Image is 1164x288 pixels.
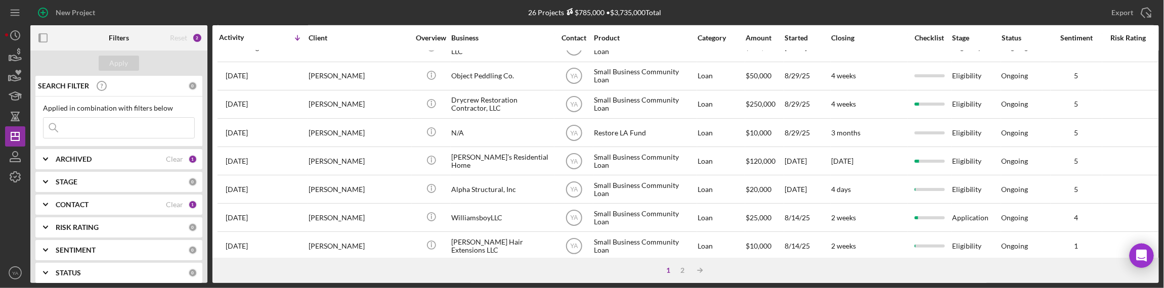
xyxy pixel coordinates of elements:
div: Product [594,34,695,42]
text: YA [570,73,578,80]
div: 26 Projects • $3,735,000 Total [528,8,661,17]
span: $20,000 [746,185,771,194]
div: 1 [662,266,676,274]
div: 5 [1051,157,1102,165]
div: WilliamsboyLLC [451,204,552,231]
text: YA [570,158,578,165]
span: $50,000 [746,71,771,80]
div: Small Business Community Loan [594,63,695,89]
span: $120,000 [746,157,775,165]
div: [PERSON_NAME] [309,148,410,174]
text: YA [570,44,578,52]
time: 2025-08-14 16:58 [226,242,248,250]
b: STATUS [56,269,81,277]
time: 4 weeks [831,100,856,108]
div: 0 [188,268,197,277]
div: [DATE] [785,176,830,203]
button: Export [1102,3,1159,23]
text: YA [570,101,578,108]
div: 0 [188,81,197,90]
div: 0 [188,177,197,186]
div: [DATE] [785,148,830,174]
time: 4 weeks [831,71,856,80]
button: YA [5,263,25,283]
div: Amount [746,34,784,42]
text: YA [12,270,19,276]
div: [PERSON_NAME] [309,232,410,259]
div: Ongoing [1002,72,1028,80]
time: [DATE] [831,157,853,165]
text: YA [570,186,578,193]
time: 2025-08-27 13:08 [226,185,248,194]
div: Eligibility [952,119,1001,146]
div: Small Business Community Loan [594,176,695,203]
div: 0 [188,223,197,232]
span: $10,000 [746,242,771,250]
button: Apply [99,56,139,71]
div: Closing [831,34,907,42]
div: $785,000 [564,8,605,17]
time: 4 days [831,185,851,194]
div: Clear [166,201,183,209]
div: 8/14/25 [785,232,830,259]
div: Status [1002,34,1050,42]
div: N/A [451,119,552,146]
div: [PERSON_NAME] [309,119,410,146]
div: Eligibility [952,232,1001,259]
b: CONTACT [56,201,89,209]
div: Application [952,204,1001,231]
div: 5 [1051,129,1102,137]
div: Overview [412,34,450,42]
div: [PERSON_NAME] [309,176,410,203]
div: 1 [1051,242,1102,250]
div: Activity [219,33,264,41]
div: 1 [188,155,197,164]
b: SENTIMENT [56,246,96,254]
div: Clear [166,155,183,163]
div: [PERSON_NAME] [309,63,410,89]
div: [PERSON_NAME] Hair Extensions LLC [451,232,552,259]
div: Alpha Structural, Inc [451,176,552,203]
div: 4 [1051,214,1102,222]
div: Ongoing [1002,242,1028,250]
div: Eligibility [952,63,1001,89]
b: RISK RATING [56,223,99,231]
div: Loan [698,148,745,174]
div: Sentiment [1051,34,1102,42]
div: 2 [192,33,202,43]
div: Business [451,34,552,42]
div: Loan [698,119,745,146]
span: $250,000 [746,100,775,108]
div: Restore LA Fund [594,119,695,146]
div: [PERSON_NAME] [309,91,410,118]
b: Filters [109,34,129,42]
div: Ongoing [1002,129,1028,137]
div: Small Business Community Loan [594,148,695,174]
b: SEARCH FILTER [38,82,89,90]
text: YA [570,129,578,136]
div: Stage [952,34,1001,42]
div: Checklist [908,34,951,42]
div: 0 [188,246,197,255]
div: New Project [56,3,95,23]
time: 2025-08-27 22:33 [226,157,248,165]
div: 8/14/25 [785,204,830,231]
span: $25,000 [746,213,771,222]
time: 2025-08-29 21:35 [226,129,248,137]
div: 8/29/25 [785,63,830,89]
text: YA [570,214,578,221]
div: Export [1112,3,1134,23]
div: Client [309,34,410,42]
div: 8/29/25 [785,91,830,118]
div: Loan [698,176,745,203]
div: [PERSON_NAME]’s Residential Home [451,148,552,174]
div: Open Intercom Messenger [1130,244,1154,268]
div: Contact [555,34,593,42]
b: STAGE [56,178,77,186]
div: Eligibility [952,176,1001,203]
div: Ongoing [1002,157,1028,165]
div: Eligibility [952,91,1001,118]
div: Object Peddling Co. [451,63,552,89]
time: 2025-08-29 22:02 [226,72,248,80]
div: Ongoing [1002,100,1028,108]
